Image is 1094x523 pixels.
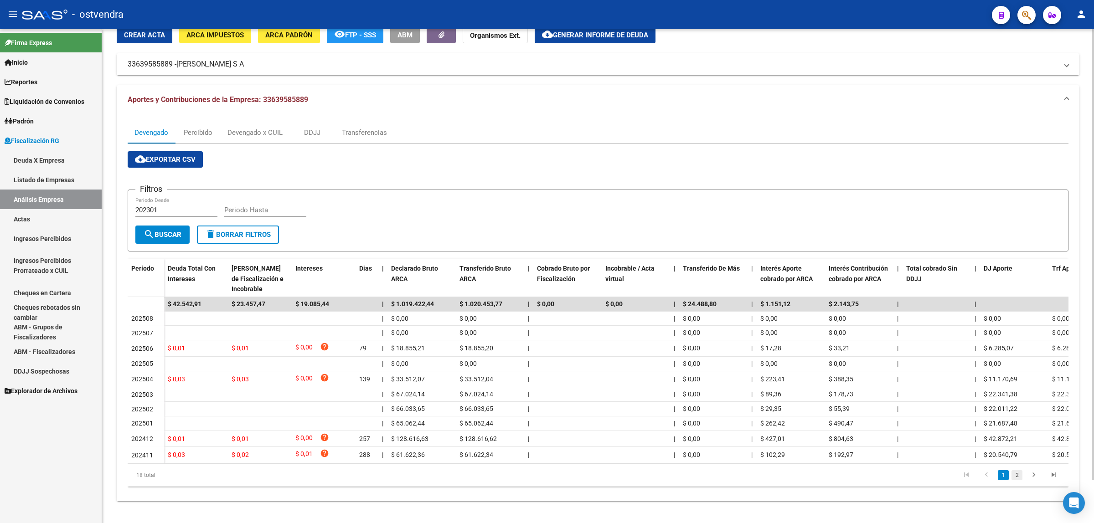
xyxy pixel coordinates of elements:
span: $ 427,01 [760,435,785,442]
span: $ 0,00 [984,360,1001,367]
span: $ 0,00 [1052,360,1069,367]
span: | [751,315,753,322]
mat-icon: menu [7,9,18,20]
span: | [975,405,976,412]
span: | [382,329,383,336]
span: $ 0,00 [295,373,313,385]
span: $ 0,00 [391,360,408,367]
span: | [382,435,383,442]
span: 202507 [131,329,153,337]
span: Firma Express [5,38,52,48]
div: Open Intercom Messenger [1063,492,1085,514]
span: 257 [359,435,370,442]
span: Cobrado Bruto por Fiscalización [537,265,590,282]
span: $ 0,00 [760,329,778,336]
span: Crear Acta [124,31,165,39]
datatable-header-cell: | [893,259,903,299]
datatable-header-cell: | [378,259,387,299]
span: | [751,265,753,272]
span: | [751,329,753,336]
span: | [897,344,898,352]
span: | [975,390,976,398]
span: | [975,451,976,458]
span: $ 6.285,07 [1052,344,1082,352]
span: DJ Aporte [984,265,1012,272]
span: 139 [359,375,370,383]
span: | [382,360,383,367]
span: [PERSON_NAME] de Fiscalización e Incobrable [232,265,284,293]
a: go to previous page [978,470,995,480]
span: $ 33,21 [829,344,850,352]
span: Aportes y Contribuciones de la Empresa: 33639585889 [128,95,308,104]
span: $ 89,36 [760,390,781,398]
span: | [674,435,675,442]
span: $ 0,00 [391,329,408,336]
span: $ 65.062,44 [391,420,425,427]
span: | [528,329,529,336]
span: | [975,300,976,308]
span: | [674,375,675,383]
span: | [382,375,383,383]
span: $ 24.488,80 [683,300,717,308]
button: Crear Acta [117,26,172,43]
span: $ 0,00 [537,300,554,308]
strong: Organismos Ext. [470,31,521,40]
span: $ 61.622,36 [391,451,425,458]
datatable-header-cell: Interés Contribución cobrado por ARCA [825,259,893,299]
datatable-header-cell: DJ Aporte [980,259,1048,299]
datatable-header-cell: | [971,259,980,299]
span: $ 61.622,34 [459,451,493,458]
mat-icon: cloud_download [135,154,146,164]
span: $ 0,00 [683,344,700,352]
span: $ 0,00 [683,435,700,442]
span: $ 22.011,22 [984,405,1017,412]
span: | [528,405,529,412]
span: Interés Contribución cobrado por ARCA [829,265,888,282]
datatable-header-cell: Declarado Bruto ARCA [387,259,456,299]
span: | [897,300,899,308]
span: $ 490,47 [829,420,853,427]
span: $ 0,00 [683,375,700,383]
span: Reportes [5,77,37,87]
button: ARCA Padrón [258,26,320,43]
span: | [897,405,898,412]
span: Incobrable / Acta virtual [605,265,655,282]
a: 2 [1011,470,1022,480]
span: $ 0,00 [459,360,477,367]
span: $ 388,35 [829,375,853,383]
span: $ 128.616,63 [391,435,428,442]
span: | [382,405,383,412]
span: $ 21.687,48 [984,420,1017,427]
span: $ 6.285,07 [984,344,1014,352]
span: $ 67.024,14 [459,390,493,398]
div: Devengado x CUIL [227,128,283,138]
span: $ 18.855,21 [391,344,425,352]
span: | [528,375,529,383]
a: go to next page [1025,470,1042,480]
span: | [751,390,753,398]
span: - ostvendra [72,5,124,25]
span: | [674,405,675,412]
span: $ 20.540,79 [984,451,1017,458]
datatable-header-cell: Incobrable / Acta virtual [602,259,670,299]
i: help [320,342,329,351]
div: DDJJ [304,128,320,138]
span: | [674,344,675,352]
span: | [751,375,753,383]
span: Interés Aporte cobrado por ARCA [760,265,813,282]
span: Transferido De Más [683,265,740,272]
span: | [528,420,529,427]
span: $ 0,00 [829,315,846,322]
span: $ 0,00 [760,315,778,322]
span: $ 1.020.453,77 [459,300,502,308]
span: $ 19.085,44 [295,300,329,308]
span: | [897,420,898,427]
span: | [674,360,675,367]
span: $ 20.540,78 [1052,451,1086,458]
i: help [320,433,329,442]
span: $ 0,00 [683,329,700,336]
span: Deuda Total Con Intereses [168,265,216,282]
span: $ 0,00 [760,360,778,367]
datatable-header-cell: | [524,259,533,299]
span: $ 102,29 [760,451,785,458]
